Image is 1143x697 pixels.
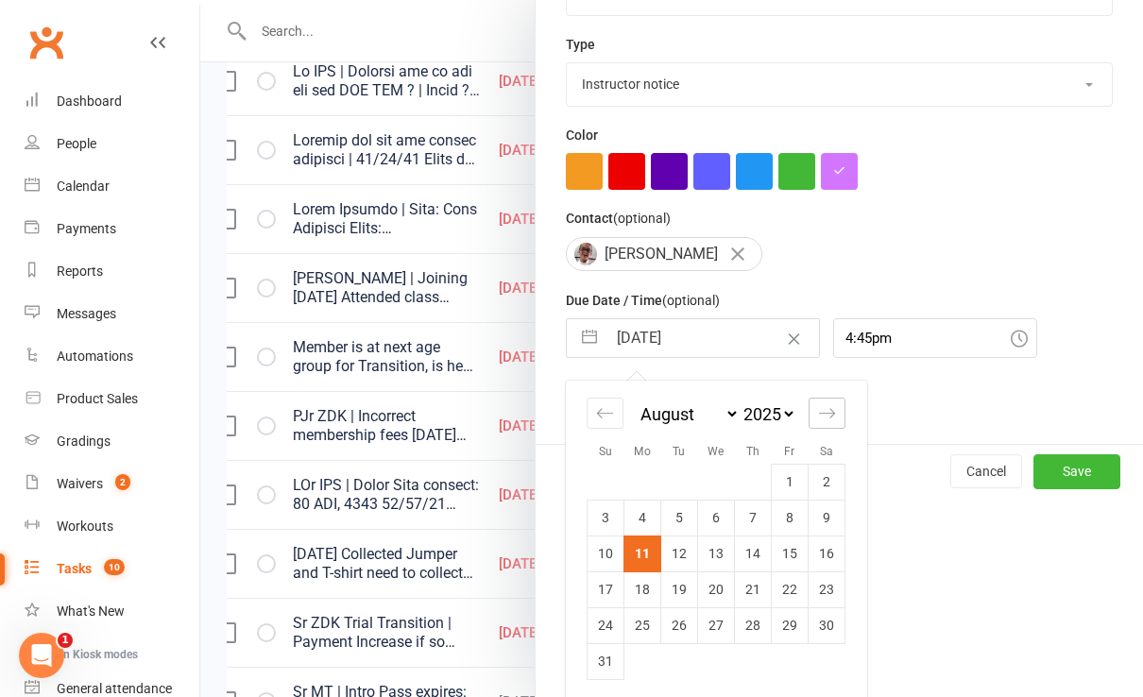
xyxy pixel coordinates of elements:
td: Friday, August 8, 2025 [772,500,809,535]
td: Saturday, August 30, 2025 [809,607,845,643]
small: (optional) [613,211,671,226]
a: Reports [25,250,199,293]
a: Workouts [25,505,199,548]
a: Payments [25,208,199,250]
label: Email preferences [566,376,675,397]
div: General attendance [57,681,172,696]
span: 10 [104,559,125,575]
small: Th [746,445,759,458]
td: Sunday, August 10, 2025 [588,535,624,571]
td: Sunday, August 31, 2025 [588,643,624,679]
td: Thursday, August 14, 2025 [735,535,772,571]
div: Move forward to switch to the next month. [809,398,845,429]
td: Saturday, August 23, 2025 [809,571,845,607]
div: What's New [57,603,125,619]
td: Friday, August 15, 2025 [772,535,809,571]
small: (optional) [662,293,720,308]
a: Automations [25,335,199,378]
a: People [25,123,199,165]
small: Fr [784,445,794,458]
div: Messages [57,306,116,321]
div: Dashboard [57,93,122,109]
td: Tuesday, August 5, 2025 [661,500,698,535]
small: Tu [673,445,685,458]
span: 1 [58,633,73,648]
td: Thursday, August 7, 2025 [735,500,772,535]
a: Gradings [25,420,199,463]
td: Wednesday, August 20, 2025 [698,571,735,607]
td: Friday, August 1, 2025 [772,464,809,500]
td: Tuesday, August 26, 2025 [661,607,698,643]
small: Sa [820,445,833,458]
a: Tasks 10 [25,548,199,590]
button: Clear Date [777,320,810,356]
a: Product Sales [25,378,199,420]
a: What's New [25,590,199,633]
div: Reports [57,263,103,279]
button: Save [1033,454,1120,488]
iframe: Intercom live chat [19,633,64,678]
label: Due Date / Time [566,290,720,311]
td: Monday, August 18, 2025 [624,571,661,607]
button: Cancel [950,454,1022,488]
td: Saturday, August 16, 2025 [809,535,845,571]
div: Waivers [57,476,103,491]
td: Thursday, August 21, 2025 [735,571,772,607]
td: Thursday, August 28, 2025 [735,607,772,643]
div: [PERSON_NAME] [566,237,762,271]
a: Clubworx [23,19,70,66]
td: Selected. Monday, August 11, 2025 [624,535,661,571]
td: Wednesday, August 13, 2025 [698,535,735,571]
a: Calendar [25,165,199,208]
td: Sunday, August 24, 2025 [588,607,624,643]
td: Sunday, August 3, 2025 [588,500,624,535]
a: Waivers 2 [25,463,199,505]
small: Mo [634,445,651,458]
div: Gradings [57,433,111,449]
td: Saturday, August 9, 2025 [809,500,845,535]
td: Friday, August 22, 2025 [772,571,809,607]
div: People [57,136,96,151]
small: Su [599,445,612,458]
label: Type [566,34,595,55]
td: Tuesday, August 12, 2025 [661,535,698,571]
a: Messages [25,293,199,335]
div: Tasks [57,561,92,576]
td: Monday, August 25, 2025 [624,607,661,643]
div: Automations [57,348,133,364]
td: Wednesday, August 27, 2025 [698,607,735,643]
small: We [708,445,724,458]
div: Product Sales [57,391,138,406]
div: Calendar [57,178,110,194]
label: Color [566,125,598,145]
div: Payments [57,221,116,236]
td: Monday, August 4, 2025 [624,500,661,535]
a: Dashboard [25,80,199,123]
td: Wednesday, August 6, 2025 [698,500,735,535]
label: Contact [566,208,671,229]
td: Sunday, August 17, 2025 [588,571,624,607]
td: Saturday, August 2, 2025 [809,464,845,500]
div: Workouts [57,518,113,534]
td: Tuesday, August 19, 2025 [661,571,698,607]
td: Friday, August 29, 2025 [772,607,809,643]
span: 2 [115,474,130,490]
div: Move backward to switch to the previous month. [587,398,623,429]
img: Joshua Lansdown [574,243,597,265]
